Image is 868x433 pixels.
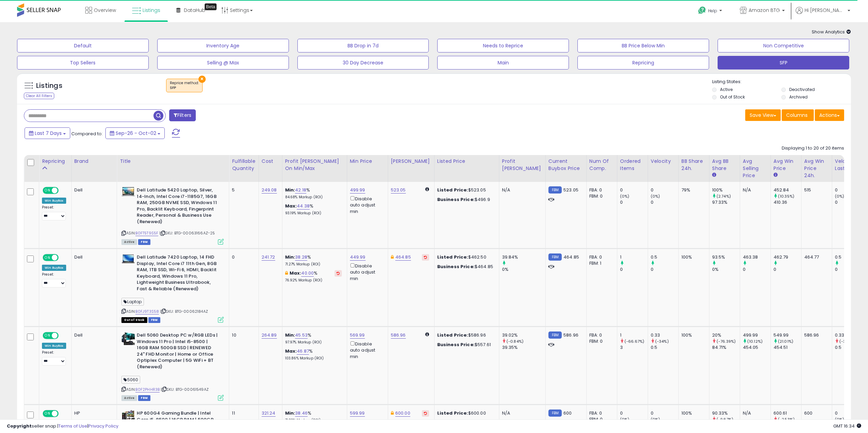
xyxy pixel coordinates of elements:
[698,6,706,15] i: Get Help
[743,410,765,416] div: N/A
[835,158,860,172] div: Velocity Last 7d
[620,417,630,422] small: (0%)
[42,158,69,165] div: Repricing
[262,410,276,417] a: 321.24
[835,254,863,260] div: 0.5
[285,158,344,172] div: Profit [PERSON_NAME] on Min/Max
[285,340,342,345] p: 97.97% Markup (ROI)
[350,195,383,215] div: Disable auto adjust min
[285,262,342,267] p: 71.27% Markup (ROI)
[437,187,494,193] div: $523.05
[720,87,733,92] label: Active
[350,410,365,417] a: 599.99
[718,39,849,52] button: Non Competitive
[160,309,208,314] span: | SKU: BTG-00062184AZ
[548,253,562,261] small: FBM
[301,270,314,277] a: 40.00
[285,332,342,345] div: %
[121,298,144,306] span: Laptop
[655,339,669,344] small: (-34%)
[589,416,612,422] div: FBM: 0
[285,278,342,283] p: 76.92% Markup (ROI)
[563,187,578,193] span: 523.05
[232,158,255,172] div: Fulfillable Quantity
[437,158,496,165] div: Listed Price
[743,332,770,338] div: 499.99
[7,423,32,429] strong: Copyright
[720,94,745,100] label: Out of Stock
[563,332,578,338] span: 586.96
[712,410,740,416] div: 90.33%
[262,332,277,339] a: 264.89
[143,7,160,14] span: Listings
[285,348,297,354] b: Max:
[651,254,678,260] div: 0.5
[58,411,69,417] span: OFF
[681,187,704,193] div: 79%
[159,230,215,236] span: | SKU: BTG-00063166AZ-25
[786,112,808,119] span: Columns
[43,188,52,194] span: ON
[350,158,385,165] div: Min Price
[74,254,112,260] div: Dell
[297,203,310,210] a: 44.38
[285,203,297,209] b: Max:
[121,254,224,322] div: ASIN:
[712,172,716,178] small: Avg BB Share.
[157,39,289,52] button: Inventory Age
[743,344,770,351] div: 454.05
[745,109,781,121] button: Save View
[620,194,630,199] small: (0%)
[577,39,709,52] button: BB Price Below Min
[548,409,562,417] small: FBM
[681,332,704,338] div: 100%
[43,333,52,339] span: ON
[170,80,199,91] span: Reprice method :
[297,348,309,355] a: 46.87
[620,410,648,416] div: 0
[285,348,342,361] div: %
[121,332,224,400] div: ASIN:
[391,158,431,165] div: [PERSON_NAME]
[589,254,612,260] div: FBA: 0
[121,395,137,401] span: All listings currently available for purchase on Amazon
[232,410,253,416] div: 11
[71,130,103,137] span: Compared to:
[350,254,366,261] a: 449.99
[137,332,220,372] b: Dell 5060 Desktop PC w/RGB LEDs | Windows 11 Pro | Intel i5-8500 | 16GB RAM 500GB SSD | RENEWED 2...
[774,158,798,172] div: Avg Win Price
[774,332,801,338] div: 549.99
[835,332,863,338] div: 0.33
[681,410,704,416] div: 100%
[589,410,612,416] div: FBA: 0
[24,93,54,99] div: Clear All Filters
[712,344,740,351] div: 84.71%
[116,130,156,137] span: Sep-26 - Oct-02
[804,410,827,416] div: 600
[121,187,224,244] div: ASIN:
[778,194,794,199] small: (10.35%)
[290,270,301,276] b: Max:
[232,254,253,260] div: 0
[285,211,342,216] p: 93.19% Markup (ROI)
[262,187,277,194] a: 249.08
[285,410,342,423] div: %
[285,187,295,193] b: Min:
[774,187,801,193] div: 452.84
[42,343,66,349] div: Win BuyBox
[812,29,851,35] span: Show Analytics
[743,158,768,179] div: Avg Selling Price
[835,194,844,199] small: (0%)
[651,344,678,351] div: 0.5
[651,417,660,422] small: (0%)
[297,39,429,52] button: BB Drop in 7d
[137,254,220,294] b: Dell Latitude 7420 Laptop, 14 FHD Display, Intel Core i7 11th Gen, 8GB RAM, 1TB SSD, Wi-Fi 6, HDM...
[58,333,69,339] span: OFF
[589,158,614,172] div: Num of Comp.
[835,410,863,416] div: 0
[743,187,765,193] div: N/A
[774,199,801,205] div: 410.36
[94,7,116,14] span: Overview
[25,127,70,139] button: Last 7 Days
[17,39,149,52] button: Default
